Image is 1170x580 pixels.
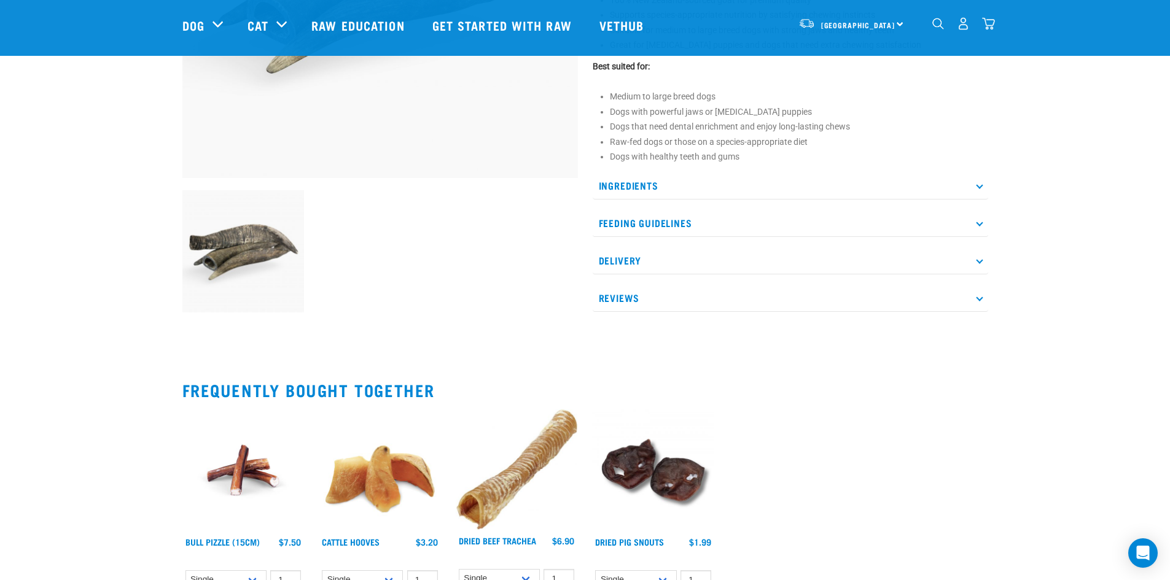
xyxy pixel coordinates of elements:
a: Bull Pizzle (15cm) [185,539,260,544]
li: Medium to large breed dogs [610,90,988,103]
img: home-icon@2x.png [982,17,995,30]
div: $6.90 [552,536,574,546]
a: Raw Education [299,1,419,50]
a: Vethub [587,1,660,50]
li: Dogs with powerful jaws or [MEDICAL_DATA] puppies [610,106,988,118]
p: Reviews [593,284,988,312]
img: IMG 7921 [182,190,305,312]
div: $7.50 [279,537,301,547]
a: Cattle Hooves [322,539,380,544]
li: Dogs with healthy teeth and gums [610,150,988,163]
img: Bull Pizzle [182,409,305,532]
img: home-icon-1@2x.png [932,18,944,29]
img: Pile Of Cattle Hooves Treats For Dogs [319,409,441,532]
p: Delivery [593,247,988,274]
a: Dog [182,16,205,34]
img: user.png [957,17,970,30]
a: Cat [248,16,268,34]
span: [GEOGRAPHIC_DATA] [821,23,895,27]
strong: Best suited for: [593,61,650,71]
img: van-moving.png [798,18,815,29]
div: Open Intercom Messenger [1128,538,1158,568]
li: Raw-fed dogs or those on a species-appropriate diet [610,136,988,149]
h2: Frequently bought together [182,381,988,400]
img: IMG 9990 [592,409,714,532]
a: Dried Pig Snouts [595,539,664,544]
li: Dogs that need dental enrichment and enjoy long-lasting chews [610,120,988,133]
div: $3.20 [416,537,438,547]
a: Get started with Raw [420,1,587,50]
a: Dried Beef Trachea [459,538,536,543]
p: Ingredients [593,172,988,199]
p: Feeding Guidelines [593,209,988,237]
div: $1.99 [689,537,711,547]
img: Trachea [456,409,578,530]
